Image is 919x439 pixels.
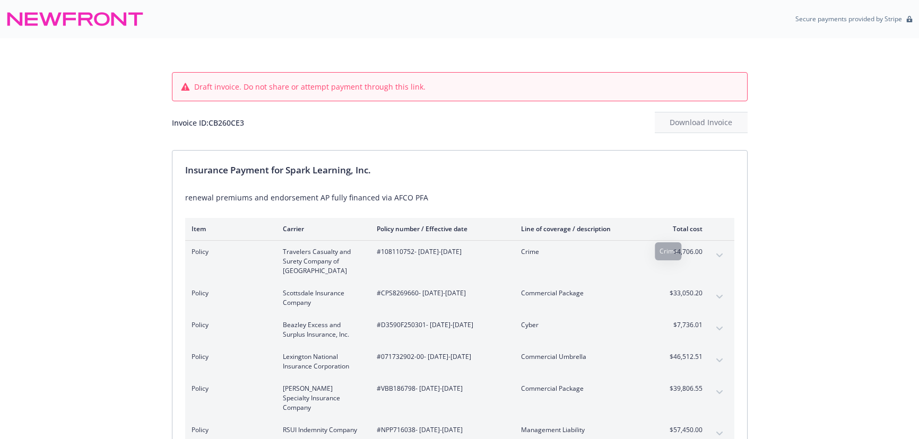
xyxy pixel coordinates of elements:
[521,247,646,257] span: Crime
[194,81,426,92] span: Draft invoice. Do not share or attempt payment through this link.
[192,247,266,257] span: Policy
[377,320,504,330] span: #D3590F250301 - [DATE]-[DATE]
[711,352,728,369] button: expand content
[185,314,734,346] div: PolicyBeazley Excess and Surplus Insurance, Inc.#D3590F250301- [DATE]-[DATE]Cyber$7,736.01expand ...
[283,320,360,339] span: Beazley Excess and Surplus Insurance, Inc.
[283,224,360,233] div: Carrier
[283,247,360,276] span: Travelers Casualty and Surety Company of [GEOGRAPHIC_DATA]
[283,425,360,435] span: RSUI Indemnity Company
[185,163,734,177] div: Insurance Payment for Spark Learning, Inc.
[192,224,266,233] div: Item
[377,288,504,298] span: #CPS8269660 - [DATE]-[DATE]
[521,320,646,330] span: Cyber
[663,425,703,435] span: $57,450.00
[185,377,734,419] div: Policy[PERSON_NAME] Specialty Insurance Company#VBB186798- [DATE]-[DATE]Commercial Package$39,806...
[795,14,902,23] p: Secure payments provided by Stripe
[185,192,734,203] div: renewal premiums and endorsement AP fully financed via AFCO PFA
[192,425,266,435] span: Policy
[192,352,266,362] span: Policy
[377,352,504,362] span: #071732902-00 - [DATE]-[DATE]
[377,247,504,257] span: #108110752 - [DATE]-[DATE]
[192,320,266,330] span: Policy
[711,247,728,264] button: expand content
[663,320,703,330] span: $7,736.01
[521,288,646,298] span: Commercial Package
[521,425,646,435] span: Management Liability
[377,384,504,393] span: #VBB186798 - [DATE]-[DATE]
[172,117,244,128] div: Invoice ID: CB260CE3
[377,425,504,435] span: #NPP716038 - [DATE]-[DATE]
[655,112,748,133] div: Download Invoice
[377,224,504,233] div: Policy number / Effective date
[283,352,360,371] span: Lexington National Insurance Corporation
[521,352,646,362] span: Commercial Umbrella
[283,288,360,308] span: Scottsdale Insurance Company
[663,352,703,362] span: $46,512.51
[283,384,360,412] span: [PERSON_NAME] Specialty Insurance Company
[663,224,703,233] div: Total cost
[192,384,266,393] span: Policy
[711,288,728,305] button: expand content
[711,384,728,401] button: expand content
[663,247,703,257] span: $4,706.00
[185,241,734,282] div: PolicyTravelers Casualty and Surety Company of [GEOGRAPHIC_DATA]#108110752- [DATE]-[DATE]Crime$4,...
[521,384,646,393] span: Commercial Package
[663,384,703,393] span: $39,806.55
[192,288,266,298] span: Policy
[711,320,728,337] button: expand content
[663,288,703,298] span: $33,050.20
[185,282,734,314] div: PolicyScottsdale Insurance Company#CPS8269660- [DATE]-[DATE]Commercial Package$33,050.20expand co...
[521,224,646,233] div: Line of coverage / description
[185,346,734,377] div: PolicyLexington National Insurance Corporation#071732902-00- [DATE]-[DATE]Commercial Umbrella$46,...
